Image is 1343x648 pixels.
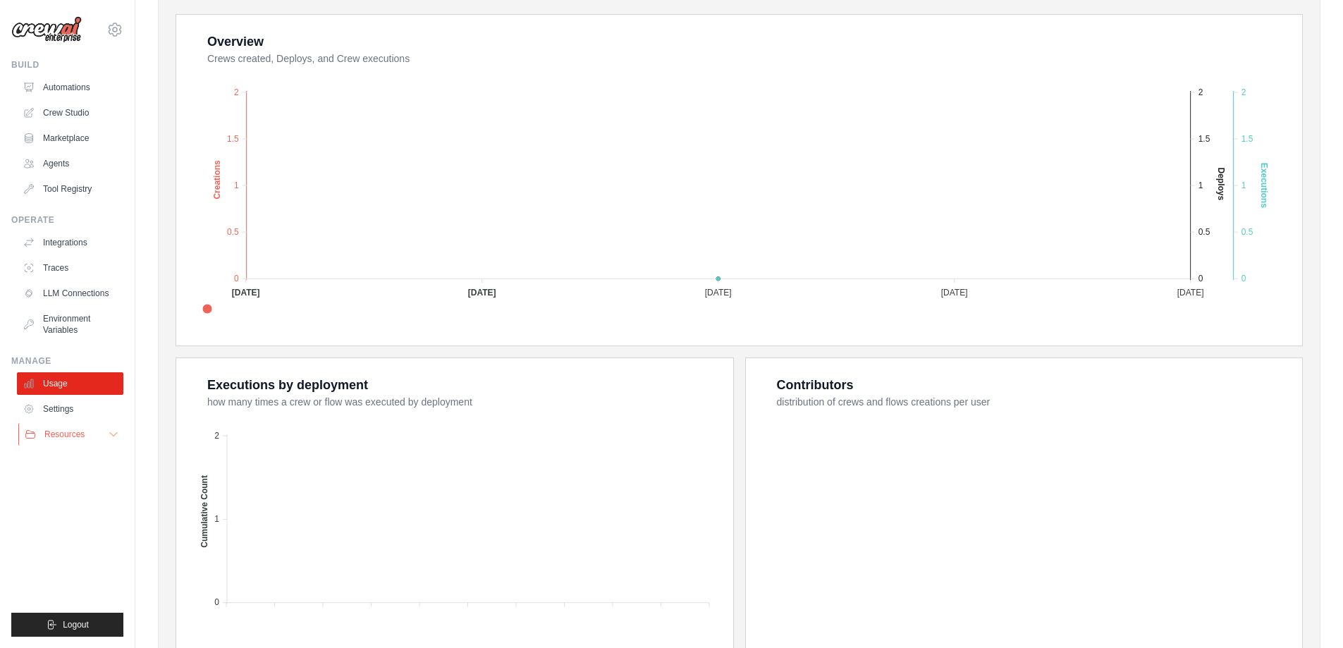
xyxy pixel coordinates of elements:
a: Settings [17,398,123,420]
tspan: 1 [234,181,239,190]
tspan: 1 [1198,181,1203,190]
tspan: [DATE] [705,288,732,298]
a: Automations [17,76,123,99]
div: Executions by deployment [207,375,368,395]
tspan: 1 [214,514,219,524]
span: Logout [63,619,89,630]
tspan: [DATE] [468,288,496,298]
text: Creations [212,160,222,200]
tspan: 2 [234,87,239,97]
div: Contributors [777,375,854,395]
tspan: [DATE] [941,288,968,298]
img: Logo [11,16,82,43]
tspan: 1.5 [227,134,239,144]
dt: distribution of crews and flows creations per user [777,395,1286,409]
tspan: 0 [1198,274,1203,283]
text: Deploys [1216,167,1226,200]
button: Logout [11,613,123,637]
tspan: 0.5 [1198,227,1210,237]
text: Executions [1259,163,1269,208]
dt: how many times a crew or flow was executed by deployment [207,395,716,409]
a: Crew Studio [17,102,123,124]
tspan: 0 [234,274,239,283]
button: Resources [18,423,125,446]
tspan: 0.5 [1241,227,1253,237]
div: Build [11,59,123,71]
a: Marketplace [17,127,123,149]
a: Environment Variables [17,307,123,341]
span: Resources [44,429,85,440]
a: Integrations [17,231,123,254]
tspan: 0.5 [227,227,239,237]
a: Agents [17,152,123,175]
a: Tool Registry [17,178,123,200]
a: Usage [17,372,123,395]
tspan: 2 [1241,87,1246,97]
a: LLM Connections [17,282,123,305]
dt: Crews created, Deploys, and Crew executions [207,51,1285,66]
div: Overview [207,32,264,51]
text: Cumulative Count [200,475,209,548]
a: Traces [17,257,123,279]
tspan: 0 [214,597,219,607]
tspan: 1.5 [1241,134,1253,144]
tspan: [DATE] [1177,288,1204,298]
tspan: [DATE] [232,288,260,298]
div: Manage [11,355,123,367]
div: Operate [11,214,123,226]
tspan: 1.5 [1198,134,1210,144]
tspan: 0 [1241,274,1246,283]
tspan: 2 [214,431,219,441]
tspan: 1 [1241,181,1246,190]
tspan: 2 [1198,87,1203,97]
